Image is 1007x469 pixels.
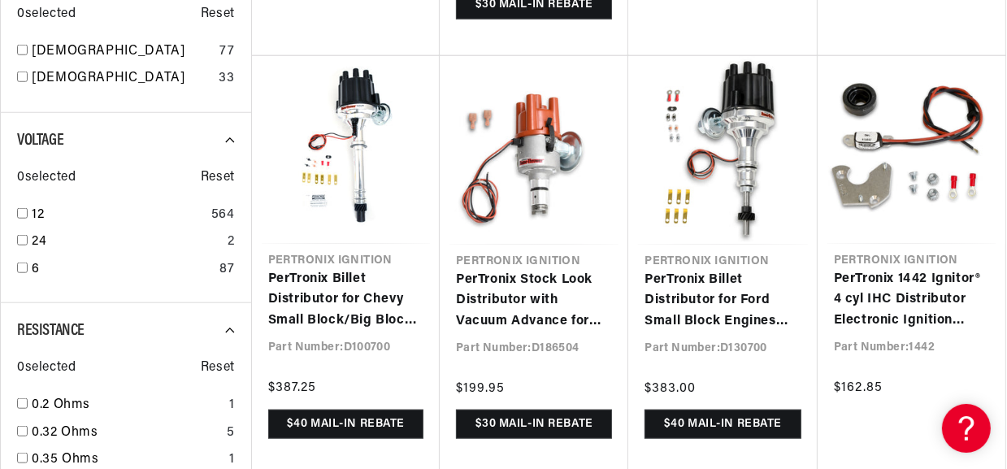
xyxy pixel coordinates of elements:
a: 0.2 Ohms [32,395,223,416]
div: 5 [227,423,235,444]
span: 0 selected [17,4,76,25]
a: [DEMOGRAPHIC_DATA] [32,68,212,89]
a: 6 [32,259,213,280]
a: 24 [32,232,221,253]
div: 1 [229,395,235,416]
a: PerTronix Billet Distributor for Chevy Small Block/Big Block Engines (Ignitor II) [268,269,423,332]
span: Reset [201,4,235,25]
div: 2 [228,232,235,253]
a: PerTronix Billet Distributor for Ford Small Block Engines (Ignitor II) [645,270,801,332]
div: 33 [219,68,234,89]
span: Reset [201,358,235,379]
a: PerTronix 1442 Ignitor® 4 cyl IHC Distributor Electronic Ignition Conversion Kit [834,269,989,332]
span: 0 selected [17,358,76,379]
div: 87 [219,259,234,280]
div: 77 [219,41,234,63]
a: PerTronix Stock Look Distributor with Vacuum Advance for Volkswagen Type 1 Engines [456,270,612,332]
a: 0.32 Ohms [32,423,220,444]
span: Reset [201,167,235,189]
div: 564 [211,205,235,226]
span: 0 selected [17,167,76,189]
a: 12 [32,205,205,226]
span: Resistance [17,323,85,339]
a: [DEMOGRAPHIC_DATA] [32,41,213,63]
span: Voltage [17,132,63,149]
